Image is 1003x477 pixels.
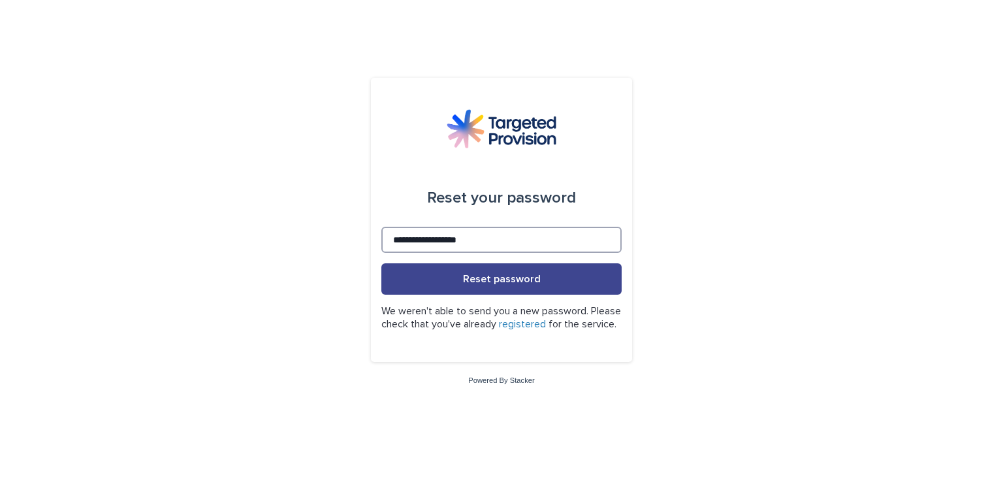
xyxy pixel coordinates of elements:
[427,180,576,216] div: Reset your password
[381,305,622,330] p: We weren't able to send you a new password. Please check that you've already for the service.
[381,263,622,295] button: Reset password
[447,109,556,148] img: M5nRWzHhSzIhMunXDL62
[499,319,546,329] a: registered
[468,376,534,384] a: Powered By Stacker
[463,274,541,284] span: Reset password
